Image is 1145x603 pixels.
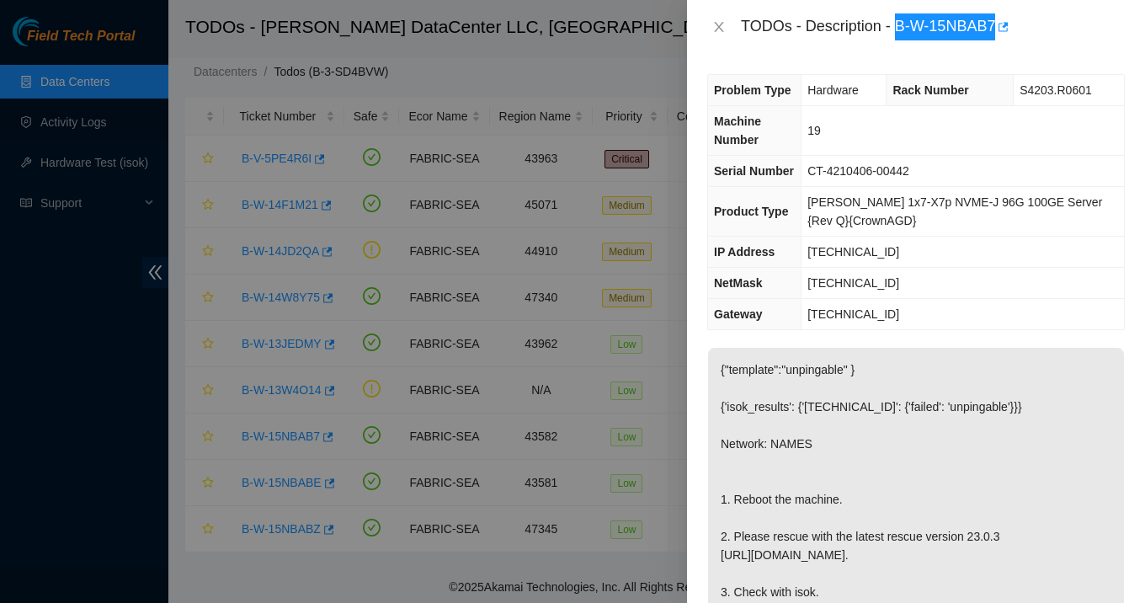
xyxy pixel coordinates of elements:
div: TODOs - Description - B-W-15NBAB7 [741,13,1125,40]
span: Gateway [714,307,763,321]
span: IP Address [714,245,775,259]
span: 19 [807,124,821,137]
span: NetMask [714,276,763,290]
span: [TECHNICAL_ID] [807,307,899,321]
span: close [712,20,726,34]
span: CT-4210406-00442 [807,164,909,178]
span: Product Type [714,205,788,218]
button: Close [707,19,731,35]
span: Machine Number [714,115,761,147]
span: Problem Type [714,83,791,97]
span: Serial Number [714,164,794,178]
span: [TECHNICAL_ID] [807,276,899,290]
span: S4203.R0601 [1020,83,1092,97]
span: [TECHNICAL_ID] [807,245,899,259]
span: Hardware [807,83,859,97]
span: [PERSON_NAME] 1x7-X7p NVME-J 96G 100GE Server {Rev Q}{CrownAGD} [807,195,1102,227]
span: Rack Number [892,83,968,97]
